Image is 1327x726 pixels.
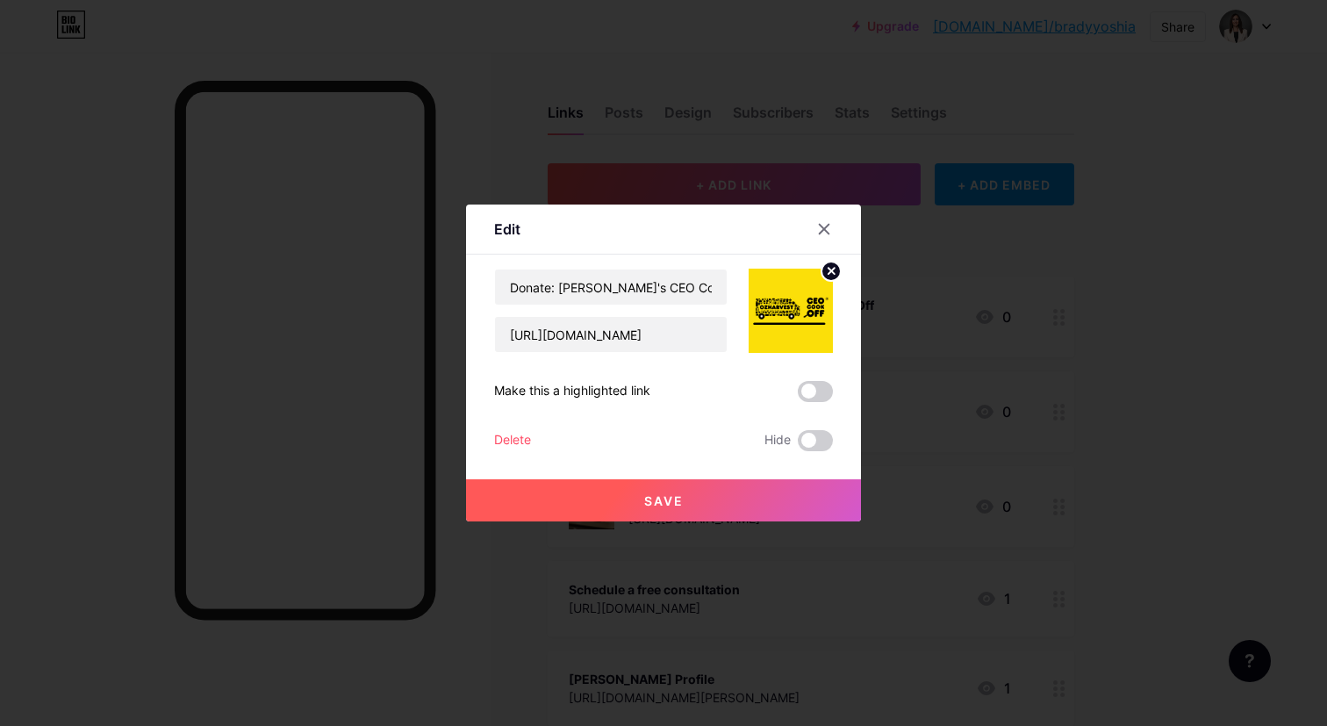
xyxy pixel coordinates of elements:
input: Title [495,270,727,305]
img: link_thumbnail [749,269,833,353]
span: Hide [764,430,791,451]
input: URL [495,317,727,352]
span: Save [644,493,684,508]
button: Save [466,479,861,521]
div: Delete [494,430,531,451]
div: Edit [494,219,520,240]
div: Make this a highlighted link [494,381,650,402]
